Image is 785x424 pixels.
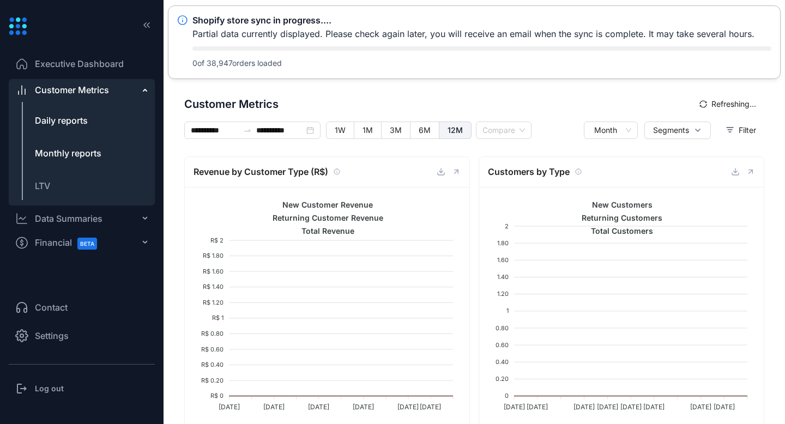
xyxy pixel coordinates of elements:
[35,329,69,342] span: Settings
[35,383,64,394] h3: Log out
[653,124,689,136] span: Segments
[488,165,570,179] span: Customers by Type
[497,239,509,247] tspan: 1.80
[506,307,509,314] tspan: 1
[194,165,328,179] span: Revenue by Customer Type (R$)
[210,392,224,399] tspan: R$ 0
[335,125,346,135] span: 1W
[201,361,224,368] tspan: R$ 0.40
[496,358,509,366] tspan: 0.40
[620,403,642,411] tspan: [DATE]
[35,301,68,314] span: Contact
[243,126,252,135] span: swap-right
[35,83,109,96] span: Customer Metrics
[397,403,419,411] tspan: [DATE]
[496,375,509,383] tspan: 0.20
[203,268,224,275] tspan: R$ 1.60
[35,212,102,225] div: Data Summaries
[573,213,662,222] span: Returning Customers
[35,231,107,255] span: Financial
[690,403,711,411] tspan: [DATE]
[293,226,354,235] span: Total Revenue
[353,403,374,411] tspan: [DATE]
[219,403,240,411] tspan: [DATE]
[699,100,707,108] span: sync
[711,98,756,110] span: Refreshing...
[274,200,373,209] span: New Customer Revenue
[201,377,224,384] tspan: R$ 0.20
[505,222,509,230] tspan: 2
[201,330,224,337] tspan: R$ 0.80
[363,125,373,135] span: 1M
[448,125,463,135] span: 12M
[583,226,653,235] span: Total Customers
[77,238,97,250] span: BETA
[497,290,509,298] tspan: 1.20
[505,392,509,399] tspan: 0
[308,403,329,411] tspan: [DATE]
[201,346,224,353] tspan: R$ 0.60
[210,237,224,244] tspan: R$ 2
[390,125,402,135] span: 3M
[573,403,595,411] tspan: [DATE]
[263,403,285,411] tspan: [DATE]
[691,95,764,113] button: syncRefreshing...
[717,122,764,139] button: Filter
[212,314,224,322] tspan: R$ 1
[527,403,548,411] tspan: [DATE]
[192,28,754,39] div: Partial data currently displayed. Please check again later, you will receive an email when the sy...
[192,15,331,26] h5: Shopify store sync in progress....
[496,324,509,332] tspan: 0.80
[35,115,88,126] span: Daily reports
[35,57,124,70] span: Executive Dashboard
[714,403,735,411] tspan: [DATE]
[243,126,252,135] span: to
[264,213,383,222] span: Returning Customer Revenue
[192,57,282,70] span: 0 of 38,947 orders loaded
[644,122,711,139] button: Segments
[496,341,509,349] tspan: 0.60
[643,403,665,411] tspan: [DATE]
[504,403,525,411] tspan: [DATE]
[590,122,631,138] span: Month
[497,256,509,264] tspan: 1.60
[203,252,224,259] tspan: R$ 1.80
[184,96,691,112] span: Customer Metrics
[35,148,101,159] span: Monthly reports
[35,180,50,191] span: LTV
[584,200,653,209] span: New Customers
[420,403,441,411] tspan: [DATE]
[203,299,224,306] tspan: R$ 1.20
[203,283,224,290] tspan: R$ 1.40
[497,273,509,281] tspan: 1.40
[739,124,756,136] span: Filter
[597,403,618,411] tspan: [DATE]
[419,125,431,135] span: 6M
